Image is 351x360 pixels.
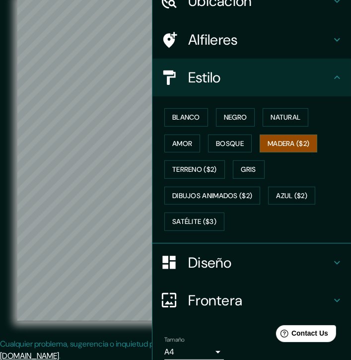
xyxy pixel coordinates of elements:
h4: Estilo [188,69,331,86]
button: Bosque [208,135,252,153]
button: Blanco [164,108,208,127]
div: Frontera [152,282,351,319]
button: Madera ($2) [260,135,317,153]
h4: Diseño [188,254,331,272]
iframe: Help widget launcher [263,321,340,349]
div: A4 [164,344,224,360]
div: Diseño [152,244,351,282]
div: Alfileres [152,21,351,59]
button: Azul ($2) [268,187,315,205]
button: Gris [233,160,265,179]
button: Amor [164,135,200,153]
button: Negro [216,108,255,127]
button: Natural [263,108,308,127]
h4: Alfileres [188,31,331,49]
label: Tamaño [164,335,185,344]
button: Satélite ($3) [164,213,224,231]
button: Dibujos animados ($2) [164,187,260,205]
button: Terreno ($2) [164,160,225,179]
div: Estilo [152,59,351,96]
h4: Frontera [188,291,331,309]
